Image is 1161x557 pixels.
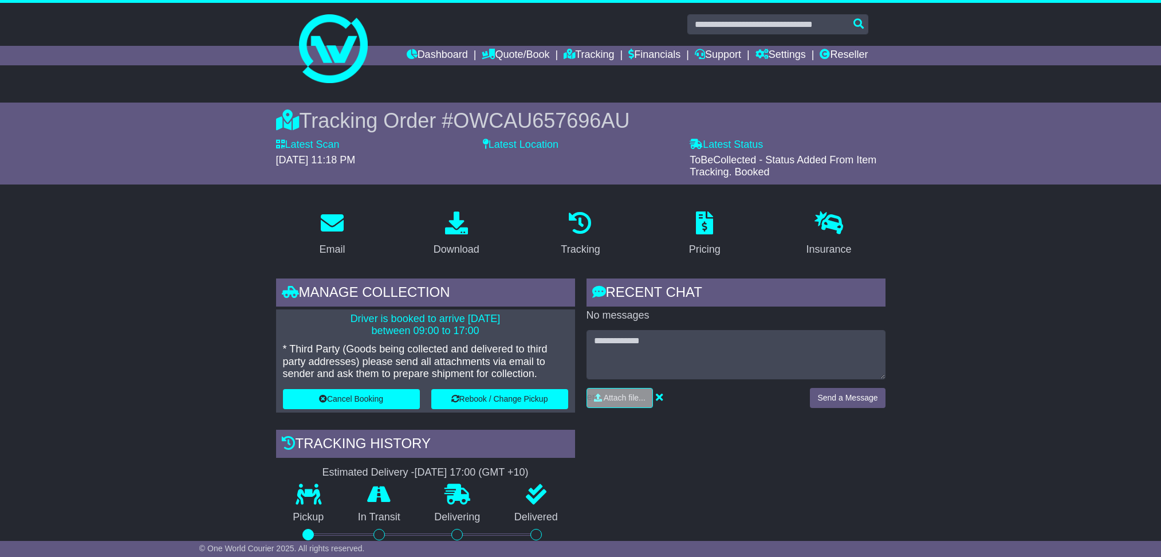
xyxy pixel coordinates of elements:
p: * Third Party (Goods being collected and delivered to third party addresses) please send all atta... [283,343,568,381]
label: Latest Scan [276,139,340,151]
p: Delivering [418,511,498,524]
div: Estimated Delivery - [276,466,575,479]
div: Email [319,242,345,257]
label: Latest Location [483,139,558,151]
a: Dashboard [407,46,468,65]
a: Settings [755,46,806,65]
div: RECENT CHAT [587,278,885,309]
div: Tracking history [276,430,575,461]
div: [DATE] 17:00 (GMT +10) [415,466,529,479]
a: Support [695,46,741,65]
button: Cancel Booking [283,389,420,409]
div: Insurance [806,242,852,257]
span: © One World Courier 2025. All rights reserved. [199,544,365,553]
a: Pricing [682,207,728,261]
a: Financials [628,46,680,65]
label: Latest Status [690,139,763,151]
a: Tracking [564,46,614,65]
span: OWCAU657696AU [453,109,629,132]
p: Pickup [276,511,341,524]
div: Download [434,242,479,257]
p: In Transit [341,511,418,524]
a: Insurance [799,207,859,261]
p: No messages [587,309,885,322]
a: Email [312,207,352,261]
div: Pricing [689,242,721,257]
button: Send a Message [810,388,885,408]
a: Tracking [553,207,607,261]
a: Reseller [820,46,868,65]
p: Delivered [497,511,575,524]
span: ToBeCollected - Status Added From Item Tracking. Booked [690,154,876,178]
div: Tracking Order # [276,108,885,133]
span: [DATE] 11:18 PM [276,154,356,166]
a: Download [426,207,487,261]
p: Driver is booked to arrive [DATE] between 09:00 to 17:00 [283,313,568,338]
a: Quote/Book [482,46,549,65]
div: Manage collection [276,278,575,309]
button: Rebook / Change Pickup [431,389,568,409]
div: Tracking [561,242,600,257]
